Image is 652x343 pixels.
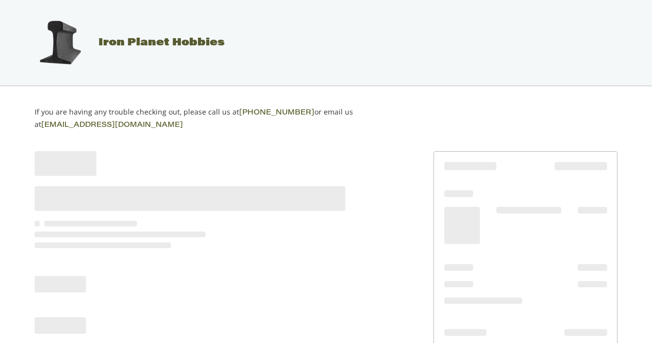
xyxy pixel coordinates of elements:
a: Iron Planet Hobbies [24,38,225,48]
img: Iron Planet Hobbies [34,17,86,69]
p: If you are having any trouble checking out, please call us at or email us at [35,106,386,131]
a: [PHONE_NUMBER] [239,109,314,117]
span: Iron Planet Hobbies [98,38,225,48]
a: [EMAIL_ADDRESS][DOMAIN_NAME] [41,122,183,129]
